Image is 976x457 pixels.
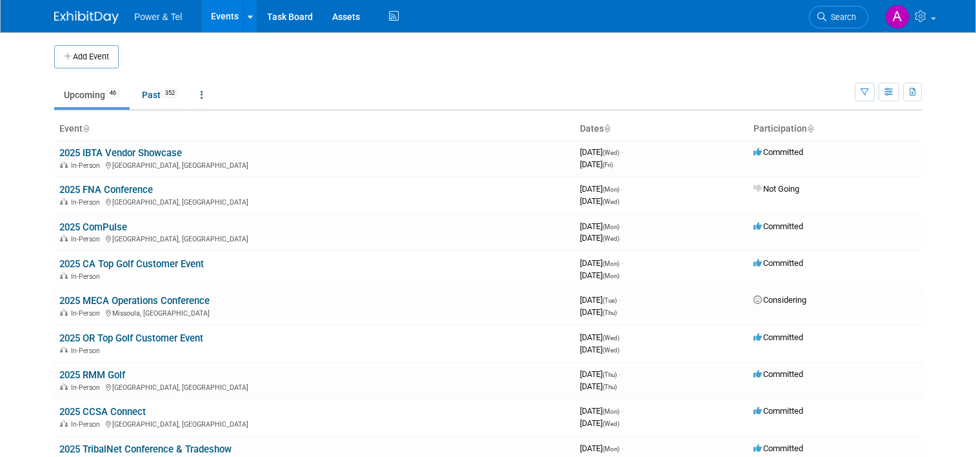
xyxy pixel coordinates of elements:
[580,345,619,354] span: [DATE]
[603,198,619,205] span: (Wed)
[59,221,127,233] a: 2025 ComPulse
[59,147,182,159] a: 2025 IBTA Vendor Showcase
[161,88,179,98] span: 352
[71,272,104,281] span: In-Person
[59,332,203,344] a: 2025 OR Top Golf Customer Event
[603,309,617,316] span: (Thu)
[60,235,68,241] img: In-Person Event
[71,198,104,207] span: In-Person
[60,420,68,427] img: In-Person Event
[753,369,803,379] span: Committed
[59,233,570,243] div: [GEOGRAPHIC_DATA], [GEOGRAPHIC_DATA]
[60,198,68,205] img: In-Person Event
[603,334,619,341] span: (Wed)
[580,418,619,428] span: [DATE]
[604,123,610,134] a: Sort by Start Date
[580,295,621,305] span: [DATE]
[59,369,125,381] a: 2025 RMM Golf
[603,260,619,267] span: (Mon)
[603,383,617,391] span: (Thu)
[753,221,803,231] span: Committed
[619,295,621,305] span: -
[59,418,570,429] div: [GEOGRAPHIC_DATA], [GEOGRAPHIC_DATA]
[580,147,623,157] span: [DATE]
[603,272,619,279] span: (Mon)
[71,347,104,355] span: In-Person
[807,123,813,134] a: Sort by Participation Type
[809,6,868,28] a: Search
[621,443,623,453] span: -
[580,443,623,453] span: [DATE]
[60,383,68,390] img: In-Person Event
[60,161,68,168] img: In-Person Event
[59,307,570,318] div: Missoula, [GEOGRAPHIC_DATA]
[60,272,68,279] img: In-Person Event
[580,332,623,342] span: [DATE]
[603,161,613,168] span: (Fri)
[580,270,619,280] span: [DATE]
[753,406,803,416] span: Committed
[603,408,619,415] span: (Mon)
[71,309,104,318] span: In-Person
[580,159,613,169] span: [DATE]
[54,118,575,140] th: Event
[580,258,623,268] span: [DATE]
[885,5,910,29] img: Alina Dorion
[60,347,68,353] img: In-Person Event
[580,233,619,243] span: [DATE]
[753,443,803,453] span: Committed
[54,45,119,68] button: Add Event
[59,159,570,170] div: [GEOGRAPHIC_DATA], [GEOGRAPHIC_DATA]
[580,196,619,206] span: [DATE]
[619,369,621,379] span: -
[603,186,619,193] span: (Mon)
[59,196,570,207] div: [GEOGRAPHIC_DATA], [GEOGRAPHIC_DATA]
[621,184,623,194] span: -
[59,406,146,418] a: 2025 CCSA Connect
[71,383,104,392] span: In-Person
[621,258,623,268] span: -
[54,11,119,24] img: ExhibitDay
[59,184,153,196] a: 2025 FNA Conference
[621,332,623,342] span: -
[753,184,799,194] span: Not Going
[580,369,621,379] span: [DATE]
[826,12,856,22] span: Search
[603,445,619,452] span: (Mon)
[132,83,188,107] a: Past352
[580,221,623,231] span: [DATE]
[753,147,803,157] span: Committed
[603,149,619,156] span: (Wed)
[134,12,182,22] span: Power & Tel
[83,123,89,134] a: Sort by Event Name
[71,161,104,170] span: In-Person
[59,295,210,307] a: 2025 MECA Operations Conference
[71,420,104,429] span: In-Person
[580,406,623,416] span: [DATE]
[603,223,619,230] span: (Mon)
[580,307,617,317] span: [DATE]
[60,309,68,316] img: In-Person Event
[621,147,623,157] span: -
[603,347,619,354] span: (Wed)
[753,295,806,305] span: Considering
[603,297,617,304] span: (Tue)
[753,332,803,342] span: Committed
[621,221,623,231] span: -
[54,83,130,107] a: Upcoming46
[621,406,623,416] span: -
[603,371,617,378] span: (Thu)
[580,381,617,391] span: [DATE]
[575,118,748,140] th: Dates
[603,235,619,242] span: (Wed)
[59,258,204,270] a: 2025 CA Top Golf Customer Event
[753,258,803,268] span: Committed
[106,88,120,98] span: 46
[603,420,619,427] span: (Wed)
[580,184,623,194] span: [DATE]
[748,118,922,140] th: Participation
[71,235,104,243] span: In-Person
[59,443,232,455] a: 2025 TribalNet Conference & Tradeshow
[59,381,570,392] div: [GEOGRAPHIC_DATA], [GEOGRAPHIC_DATA]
